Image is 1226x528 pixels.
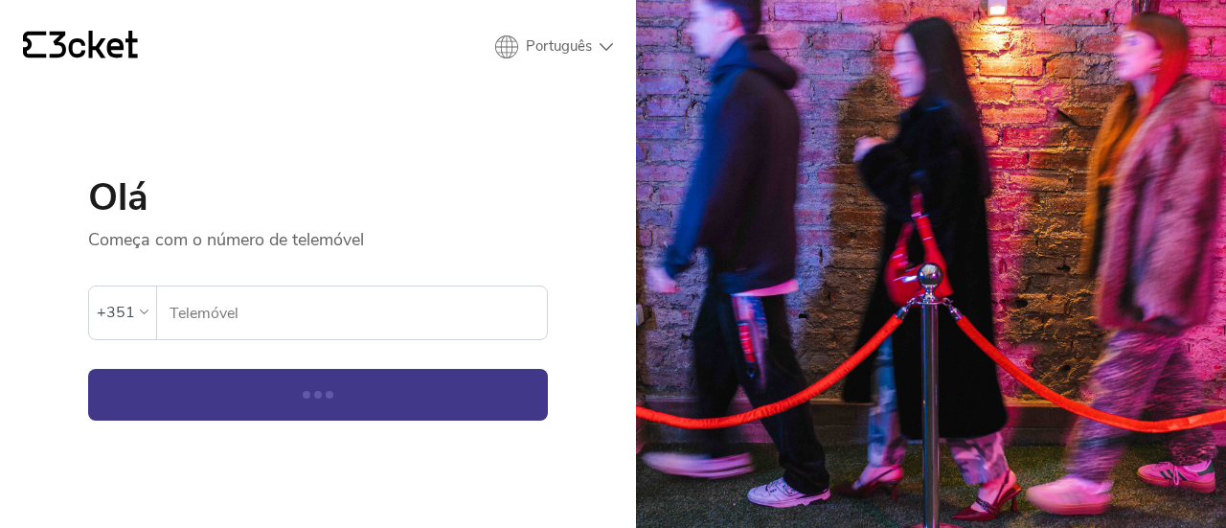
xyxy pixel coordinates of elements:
[97,298,135,327] div: +351
[88,217,548,251] p: Começa com o número de telemóvel
[23,31,138,63] a: {' '}
[157,287,547,340] label: Telemóvel
[88,178,548,217] h1: Olá
[88,369,548,421] button: Continuar
[23,32,46,58] g: {' '}
[169,287,547,339] input: Telemóvel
